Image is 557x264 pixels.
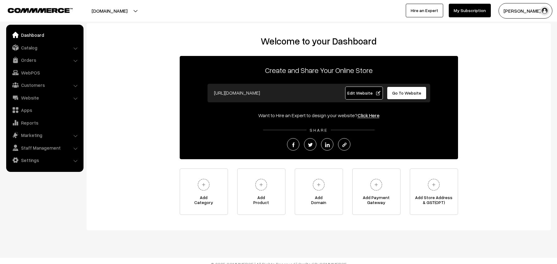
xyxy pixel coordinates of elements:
[8,67,81,78] a: WebPOS
[8,117,81,128] a: Reports
[368,176,385,193] img: plus.svg
[345,87,383,100] a: Edit Website
[295,168,343,215] a: AddDomain
[8,92,81,103] a: Website
[347,90,380,96] span: Edit Website
[499,3,552,19] button: [PERSON_NAME] s…
[392,90,421,96] span: Go To Website
[8,155,81,166] a: Settings
[195,176,212,193] img: plus.svg
[180,65,458,76] p: Create and Share Your Online Store
[180,112,458,119] div: Want to Hire an Expert to design your website?
[353,195,400,207] span: Add Payment Gateway
[8,79,81,91] a: Customers
[180,168,228,215] a: AddCategory
[540,6,549,15] img: user
[295,195,343,207] span: Add Domain
[8,6,62,14] a: COMMMERCE
[8,54,81,66] a: Orders
[425,176,442,193] img: plus.svg
[352,168,401,215] a: Add PaymentGateway
[306,127,331,133] span: SHARE
[449,4,491,17] a: My Subscription
[358,112,379,118] a: Click Here
[238,195,285,207] span: Add Product
[93,36,545,47] h2: Welcome to your Dashboard
[410,168,458,215] a: Add Store Address& GST(OPT)
[253,176,270,193] img: plus.svg
[8,8,73,13] img: COMMMERCE
[406,4,443,17] a: Hire an Expert
[410,195,458,207] span: Add Store Address & GST(OPT)
[8,42,81,53] a: Catalog
[8,130,81,141] a: Marketing
[8,142,81,153] a: Staff Management
[180,195,228,207] span: Add Category
[8,29,81,40] a: Dashboard
[387,87,427,100] a: Go To Website
[70,3,149,19] button: [DOMAIN_NAME]
[237,168,285,215] a: AddProduct
[8,104,81,116] a: Apps
[310,176,327,193] img: plus.svg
